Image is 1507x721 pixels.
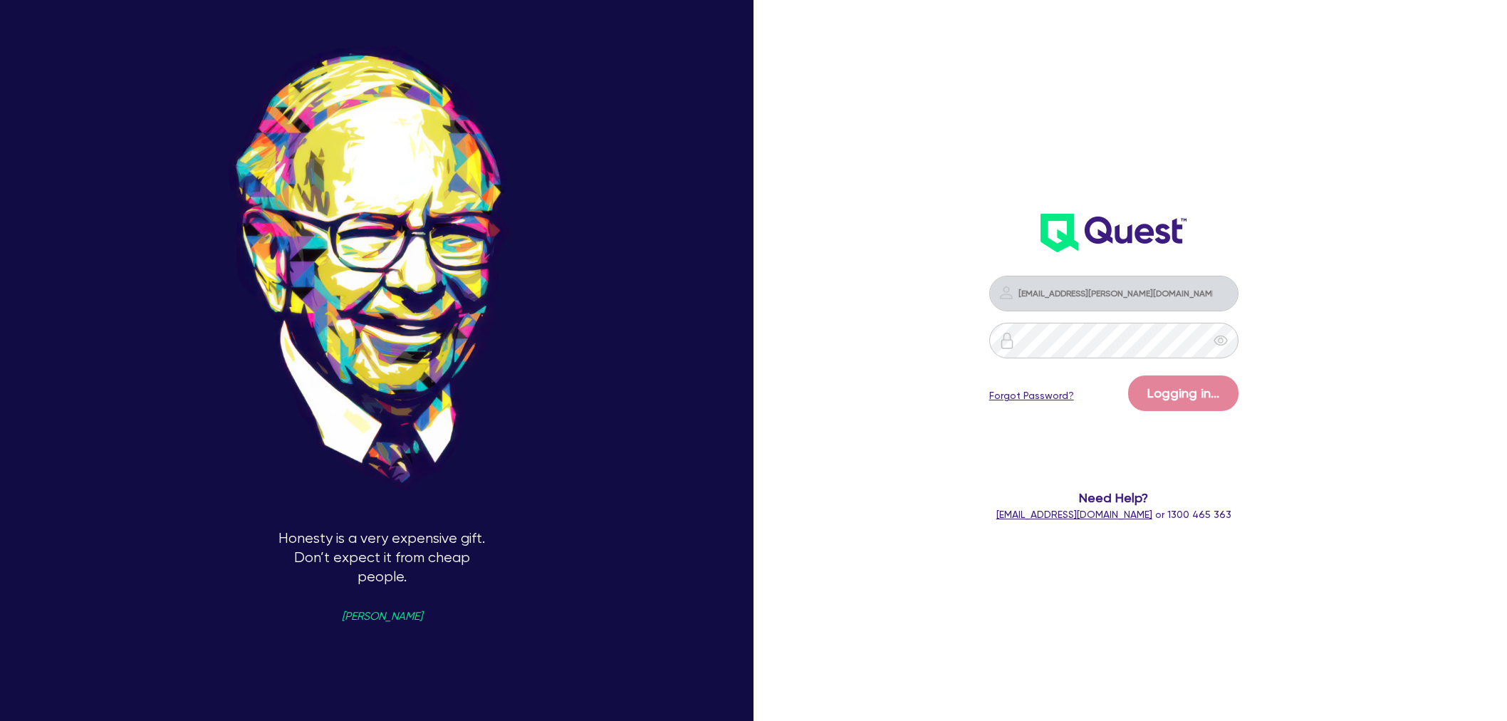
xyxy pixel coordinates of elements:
[909,488,1318,507] span: Need Help?
[1041,214,1187,252] img: wH2k97JdezQIQAAAABJRU5ErkJggg==
[998,284,1015,301] img: icon-password
[998,332,1016,349] img: icon-password
[996,509,1152,520] a: [EMAIL_ADDRESS][DOMAIN_NAME]
[342,611,422,622] span: [PERSON_NAME]
[1128,375,1239,411] button: Logging in...
[1214,333,1228,348] span: eye
[989,276,1239,311] input: Email address
[996,509,1231,520] span: or 1300 465 363
[989,388,1074,403] a: Forgot Password?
